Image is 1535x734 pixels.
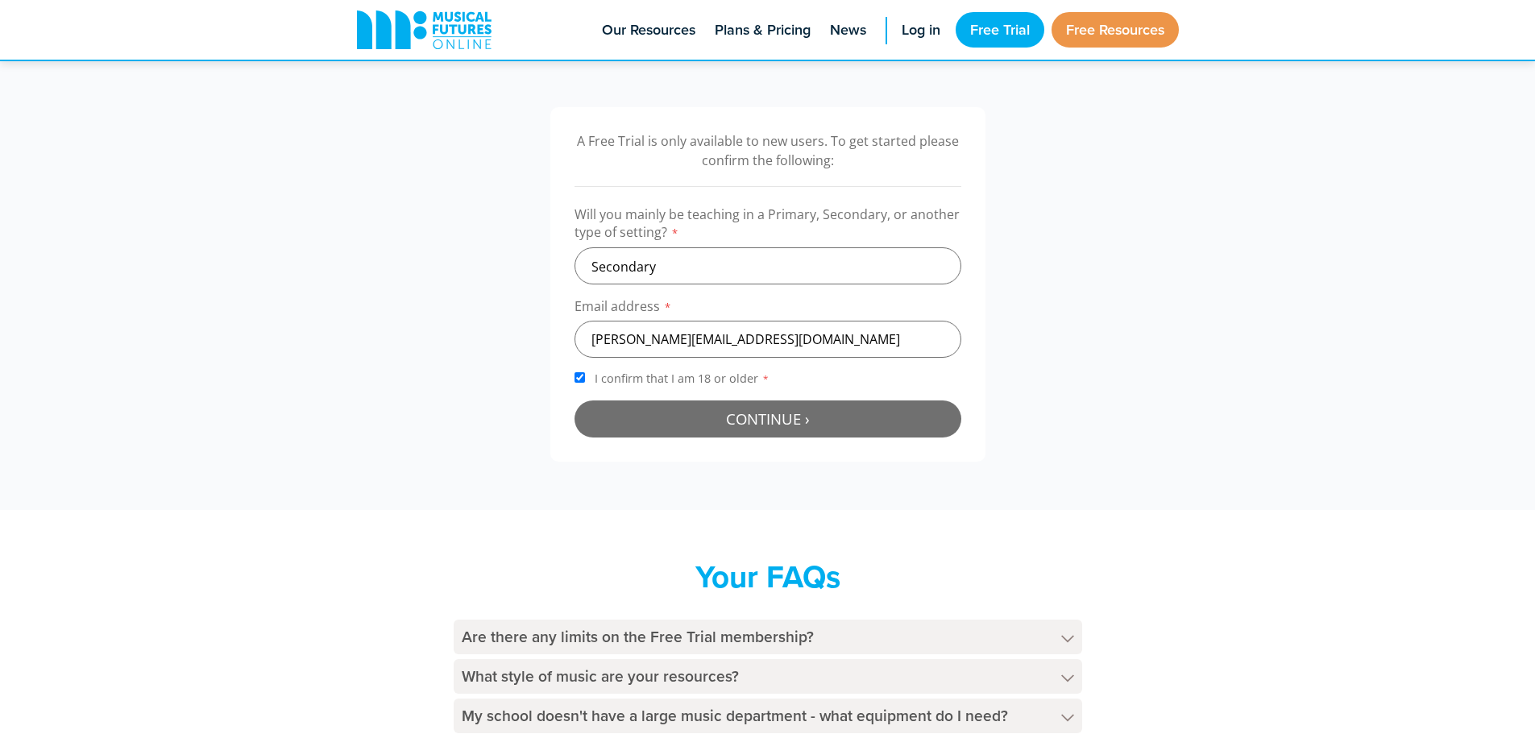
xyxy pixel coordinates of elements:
[575,372,585,383] input: I confirm that I am 18 or older*
[830,19,866,41] span: News
[956,12,1044,48] a: Free Trial
[575,297,961,321] label: Email address
[726,408,810,429] span: Continue ›
[575,205,961,247] label: Will you mainly be teaching in a Primary, Secondary, or another type of setting?
[715,19,811,41] span: Plans & Pricing
[454,620,1082,654] h4: Are there any limits on the Free Trial membership?
[1052,12,1179,48] a: Free Resources
[575,131,961,170] p: A Free Trial is only available to new users. To get started please confirm the following:
[454,558,1082,595] h2: Your FAQs
[902,19,940,41] span: Log in
[575,400,961,437] button: Continue ›
[602,19,695,41] span: Our Resources
[454,699,1082,733] h4: My school doesn't have a large music department - what equipment do I need?
[591,371,773,386] span: I confirm that I am 18 or older
[454,659,1082,694] h4: What style of music are your resources?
